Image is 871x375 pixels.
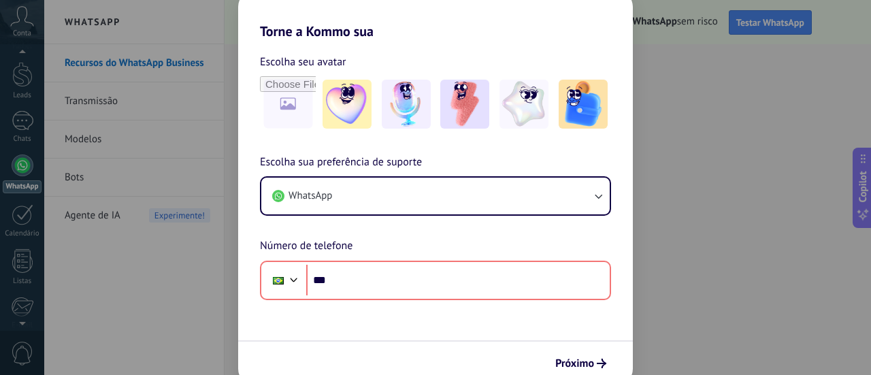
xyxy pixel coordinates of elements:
span: Escolha sua preferência de suporte [260,154,422,172]
span: Escolha seu avatar [260,53,346,71]
div: Brazil: + 55 [265,266,291,295]
img: -1.jpeg [323,80,372,129]
span: WhatsApp [289,189,332,203]
img: -3.jpeg [440,80,489,129]
button: Próximo [549,352,612,375]
span: Número de telefone [260,238,352,255]
img: -2.jpeg [382,80,431,129]
button: WhatsApp [261,178,610,214]
img: -5.jpeg [559,80,608,129]
img: -4.jpeg [499,80,548,129]
span: Próximo [555,359,594,368]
